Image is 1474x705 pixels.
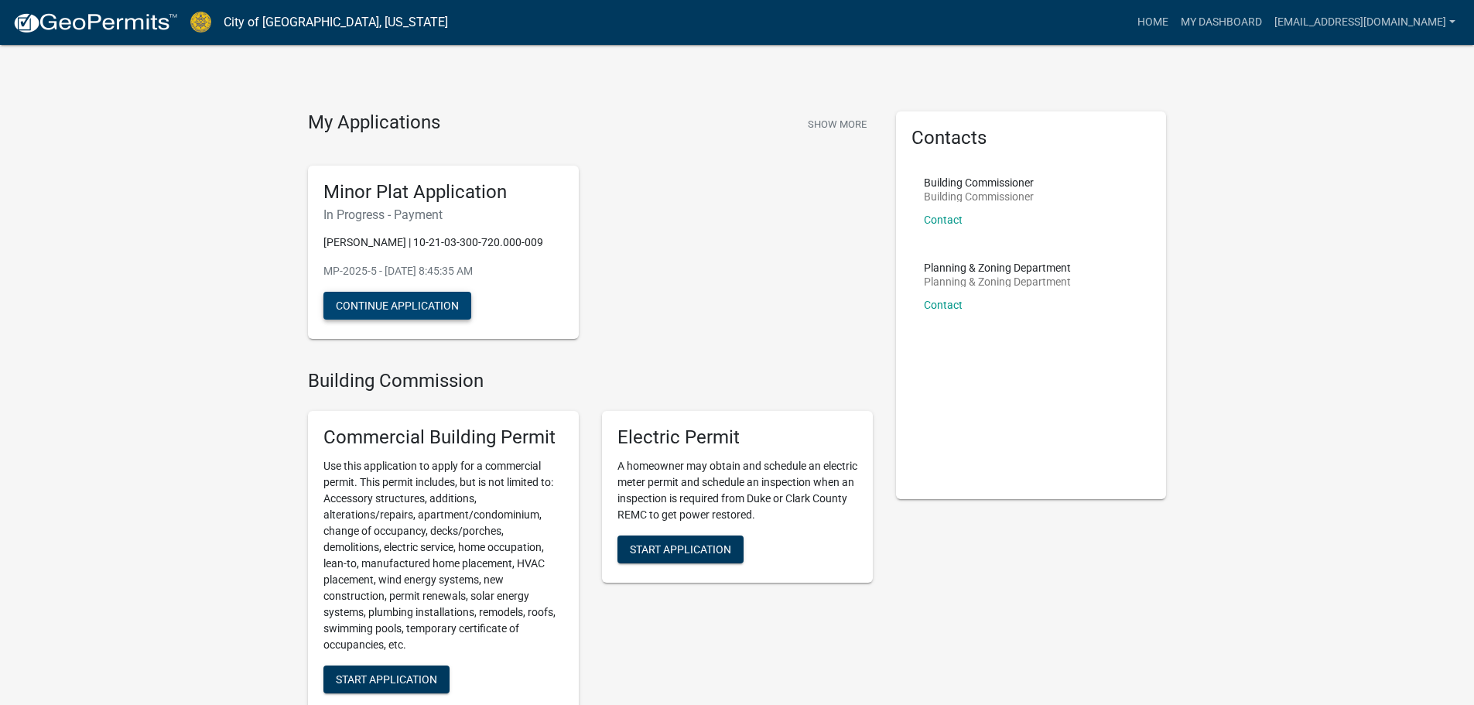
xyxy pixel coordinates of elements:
[617,458,857,523] p: A homeowner may obtain and schedule an electric meter permit and schedule an inspection when an i...
[630,543,731,556] span: Start Application
[323,426,563,449] h5: Commercial Building Permit
[190,12,211,33] img: City of Jeffersonville, Indiana
[924,191,1034,202] p: Building Commissioner
[323,458,563,653] p: Use this application to apply for a commercial permit. This permit includes, but is not limited t...
[323,181,563,204] h5: Minor Plat Application
[617,536,744,563] button: Start Application
[1268,8,1462,37] a: [EMAIL_ADDRESS][DOMAIN_NAME]
[336,673,437,686] span: Start Application
[323,207,563,222] h6: In Progress - Payment
[323,292,471,320] button: Continue Application
[323,263,563,279] p: MP-2025-5 - [DATE] 8:45:35 AM
[924,214,963,226] a: Contact
[308,370,873,392] h4: Building Commission
[1131,8,1175,37] a: Home
[617,426,857,449] h5: Electric Permit
[323,234,563,251] p: [PERSON_NAME] | 10-21-03-300-720.000-009
[924,299,963,311] a: Contact
[911,127,1151,149] h5: Contacts
[802,111,873,137] button: Show More
[924,177,1034,188] p: Building Commissioner
[924,276,1071,287] p: Planning & Zoning Department
[308,111,440,135] h4: My Applications
[1175,8,1268,37] a: My Dashboard
[323,666,450,693] button: Start Application
[924,262,1071,273] p: Planning & Zoning Department
[224,9,448,36] a: City of [GEOGRAPHIC_DATA], [US_STATE]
